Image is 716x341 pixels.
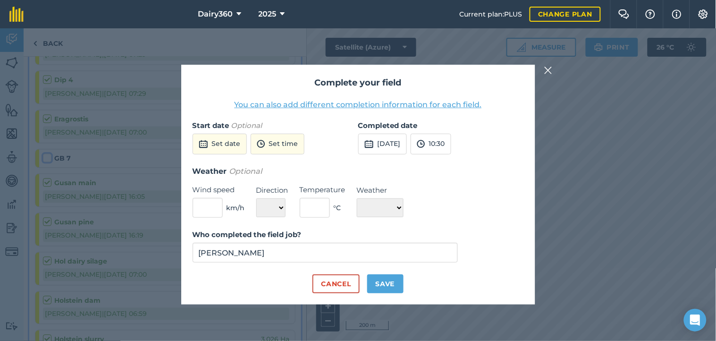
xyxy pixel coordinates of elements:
span: Current plan : PLUS [459,9,522,19]
strong: Who completed the field job? [193,230,302,239]
img: fieldmargin Logo [9,7,24,22]
button: [DATE] [358,134,407,154]
strong: Completed date [358,121,418,130]
h2: Complete your field [193,76,524,90]
button: Cancel [312,274,359,293]
button: Set time [251,134,304,154]
span: km/h [227,203,245,213]
em: Optional [229,167,262,176]
img: Two speech bubbles overlapping with the left bubble in the forefront [618,9,630,19]
img: svg+xml;base64,PD94bWwgdmVyc2lvbj0iMS4wIiBlbmNvZGluZz0idXRmLTgiPz4KPCEtLSBHZW5lcmF0b3I6IEFkb2JlIE... [257,138,265,150]
div: Open Intercom Messenger [684,309,707,332]
img: svg+xml;base64,PD94bWwgdmVyc2lvbj0iMS4wIiBlbmNvZGluZz0idXRmLTgiPz4KPCEtLSBHZW5lcmF0b3I6IEFkb2JlIE... [364,138,374,150]
em: Optional [231,121,262,130]
img: A question mark icon [645,9,656,19]
img: svg+xml;base64,PHN2ZyB4bWxucz0iaHR0cDovL3d3dy53My5vcmcvMjAwMC9zdmciIHdpZHRoPSIxNyIgaGVpZ2h0PSIxNy... [672,9,682,20]
h3: Weather [193,165,524,178]
button: Save [367,274,404,293]
label: Temperature [300,184,345,196]
label: Wind speed [193,184,245,196]
button: 10:30 [411,134,451,154]
img: svg+xml;base64,PD94bWwgdmVyc2lvbj0iMS4wIiBlbmNvZGluZz0idXRmLTgiPz4KPCEtLSBHZW5lcmF0b3I6IEFkb2JlIE... [417,138,425,150]
a: Change plan [530,7,601,22]
img: svg+xml;base64,PD94bWwgdmVyc2lvbj0iMS4wIiBlbmNvZGluZz0idXRmLTgiPz4KPCEtLSBHZW5lcmF0b3I6IEFkb2JlIE... [199,138,208,150]
button: Set date [193,134,247,154]
span: ° C [334,203,341,213]
span: Dairy360 [198,9,233,20]
label: Direction [256,185,288,196]
label: Weather [357,185,404,196]
img: A cog icon [698,9,709,19]
strong: Start date [193,121,229,130]
img: svg+xml;base64,PHN2ZyB4bWxucz0iaHR0cDovL3d3dy53My5vcmcvMjAwMC9zdmciIHdpZHRoPSIyMiIgaGVpZ2h0PSIzMC... [544,65,553,76]
span: 2025 [259,9,277,20]
button: You can also add different completion information for each field. [235,99,482,111]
